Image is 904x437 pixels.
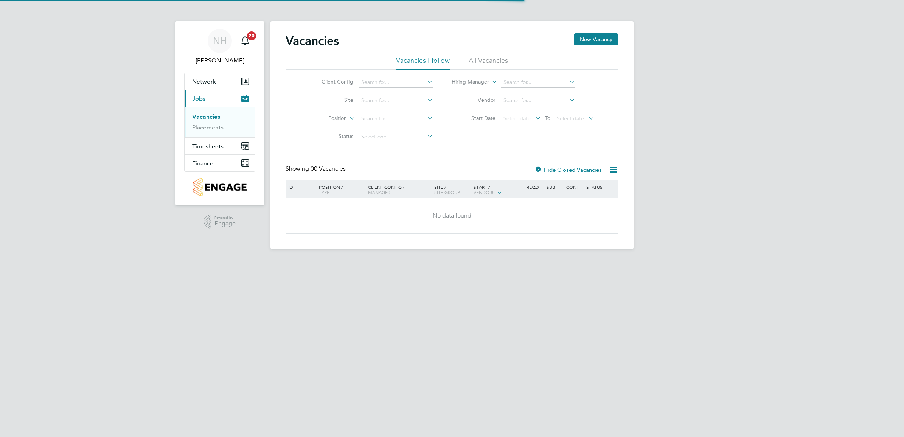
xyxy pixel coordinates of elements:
span: NH [213,36,227,46]
button: Timesheets [185,138,255,154]
li: Vacancies I follow [396,56,450,70]
a: Vacancies [192,113,220,120]
label: Client Config [310,78,353,85]
input: Search for... [359,95,433,106]
a: Powered byEngage [204,215,236,229]
label: Status [310,133,353,140]
div: Position / [313,180,366,199]
label: Vendor [452,96,495,103]
img: countryside-properties-logo-retina.png [193,178,246,196]
span: Timesheets [192,143,224,150]
input: Search for... [359,114,433,124]
div: Showing [286,165,347,173]
span: Manager [368,189,390,195]
li: All Vacancies [469,56,508,70]
div: Status [584,180,617,193]
div: Site / [432,180,472,199]
span: Type [319,189,329,195]
span: Nikki Hobden [184,56,255,65]
button: New Vacancy [574,33,618,45]
a: Go to home page [184,178,255,196]
div: No data found [287,212,617,220]
a: Placements [192,124,224,131]
div: Reqd [525,180,544,193]
input: Select one [359,132,433,142]
span: Select date [557,115,584,122]
div: Client Config / [366,180,432,199]
span: Finance [192,160,213,167]
button: Network [185,73,255,90]
span: 00 Vacancies [311,165,346,173]
button: Finance [185,155,255,171]
span: 20 [247,31,256,40]
div: Conf [564,180,584,193]
div: Jobs [185,107,255,137]
label: Start Date [452,115,495,121]
a: 20 [238,29,253,53]
a: NH[PERSON_NAME] [184,29,255,65]
label: Site [310,96,353,103]
label: Hiring Manager [446,78,489,86]
span: Jobs [192,95,205,102]
span: Network [192,78,216,85]
button: Jobs [185,90,255,107]
span: Select date [503,115,531,122]
div: ID [287,180,313,193]
input: Search for... [501,95,575,106]
label: Position [303,115,347,122]
span: Site Group [434,189,460,195]
nav: Main navigation [175,21,264,205]
div: Sub [545,180,564,193]
input: Search for... [359,77,433,88]
span: Vendors [474,189,495,195]
span: To [543,113,553,123]
h2: Vacancies [286,33,339,48]
label: Hide Closed Vacancies [534,166,602,173]
input: Search for... [501,77,575,88]
div: Start / [472,180,525,199]
span: Engage [214,221,236,227]
span: Powered by [214,215,236,221]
